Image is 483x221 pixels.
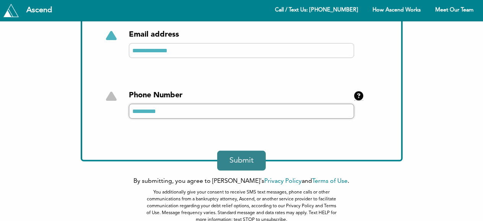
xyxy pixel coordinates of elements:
img: Tryascend.com [3,4,19,17]
div: Ascend [20,6,58,14]
a: Call / Text Us: [PHONE_NUMBER] [268,3,364,18]
a: Terms of Use [312,178,348,184]
a: Privacy Policy [265,178,302,184]
a: Tryascend.com Ascend [2,2,60,19]
a: How Ascend Works [366,3,427,18]
button: Submit [217,151,266,171]
a: Meet Our Team [429,3,480,18]
div: Phone Number [129,90,354,101]
div: Email address [129,29,354,40]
